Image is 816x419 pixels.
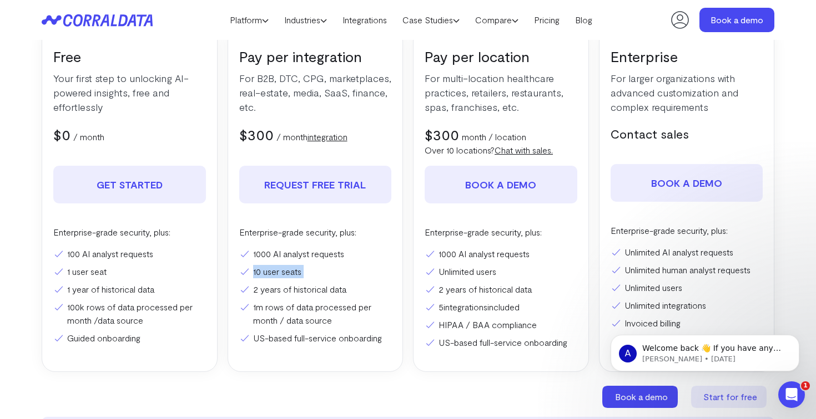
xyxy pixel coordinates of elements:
a: Book a demo [611,164,763,202]
p: For B2B, DTC, CPG, marketplaces, real-estate, media, SaaS, finance, etc. [239,71,392,114]
li: Unlimited AI analyst requests [611,246,763,259]
a: Compare [467,12,526,28]
li: 1000 AI analyst requests [425,247,577,260]
h3: Pay per location [425,47,577,65]
li: US-based full-service onboarding [425,336,577,349]
h3: Enterprise [611,47,763,65]
li: 10 user seats [239,265,392,278]
span: $0 [53,126,70,143]
iframe: Intercom notifications message [594,311,816,389]
p: Your first step to unlocking AI-powered insights, free and effortlessly [53,71,206,114]
h5: Contact sales [611,125,763,142]
a: Industries [276,12,335,28]
a: Pricing [526,12,567,28]
a: Book a demo [699,8,774,32]
p: Enterprise-grade security, plus: [53,226,206,239]
a: Integrations [335,12,395,28]
li: 2 years of historical data [425,283,577,296]
p: Enterprise-grade security, plus: [239,226,392,239]
li: US-based full-service onboarding [239,331,392,345]
p: Over 10 locations? [425,144,577,157]
li: 1 user seat [53,265,206,278]
a: integration [308,131,347,142]
a: Book a demo [602,386,680,408]
a: REQUEST FREE TRIAL [239,166,392,203]
a: Case Studies [395,12,467,28]
a: integrations [444,302,487,312]
p: / month [276,130,347,144]
p: For larger organizations with advanced customization and complex requirements [611,71,763,114]
li: 100 AI analyst requests [53,247,206,260]
iframe: Intercom live chat [778,381,805,408]
span: $300 [425,126,459,143]
li: 1000 AI analyst requests [239,247,392,260]
li: 1 year of historical data [53,283,206,296]
h3: Free [53,47,206,65]
p: month / location [462,130,526,144]
li: 1m rows of data processed per month / data source [239,300,392,327]
a: Chat with sales. [495,145,553,155]
p: Enterprise-grade security, plus: [425,226,577,239]
li: Unlimited integrations [611,299,763,312]
li: HIPAA / BAA compliance [425,318,577,331]
li: Unlimited users [611,281,763,294]
li: Unlimited human analyst requests [611,263,763,277]
a: data source [98,315,143,325]
li: Unlimited users [425,265,577,278]
a: Book a demo [425,166,577,203]
li: 100k rows of data processed per month / [53,300,206,327]
span: $300 [239,126,274,143]
li: Guided onboarding [53,331,206,345]
h3: Pay per integration [239,47,392,65]
a: Platform [222,12,276,28]
a: Blog [567,12,600,28]
a: Get Started [53,166,206,203]
span: 1 [801,381,810,390]
p: Enterprise-grade security, plus: [611,224,763,237]
p: / month [73,130,104,144]
span: Book a demo [615,391,668,402]
a: Start for free [691,386,769,408]
p: For multi-location healthcare practices, retailers, restaurants, spas, franchises, etc. [425,71,577,114]
span: Start for free [703,391,757,402]
li: 5 included [425,300,577,314]
li: 2 years of historical data [239,283,392,296]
